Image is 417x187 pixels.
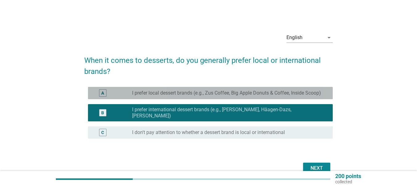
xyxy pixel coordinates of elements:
[101,110,104,116] div: B
[132,90,321,96] label: I prefer local dessert brands (e.g., Zus Coffee, Big Apple Donuts & Coffee, Inside Scoop)
[325,34,333,41] i: arrow_drop_down
[132,129,285,136] label: I don't pay attention to whether a dessert brand is local or international
[286,35,302,40] div: English
[132,107,323,119] label: I prefer international dessert brands (e.g., [PERSON_NAME], Häagen-Dazs, [PERSON_NAME])
[308,165,325,172] div: Next
[84,49,333,77] h2: When it comes to desserts, do you generally prefer local or international brands?
[101,90,104,96] div: A
[335,173,361,179] p: 200 points
[335,179,361,185] p: collected
[303,163,330,174] button: Next
[101,129,104,136] div: C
